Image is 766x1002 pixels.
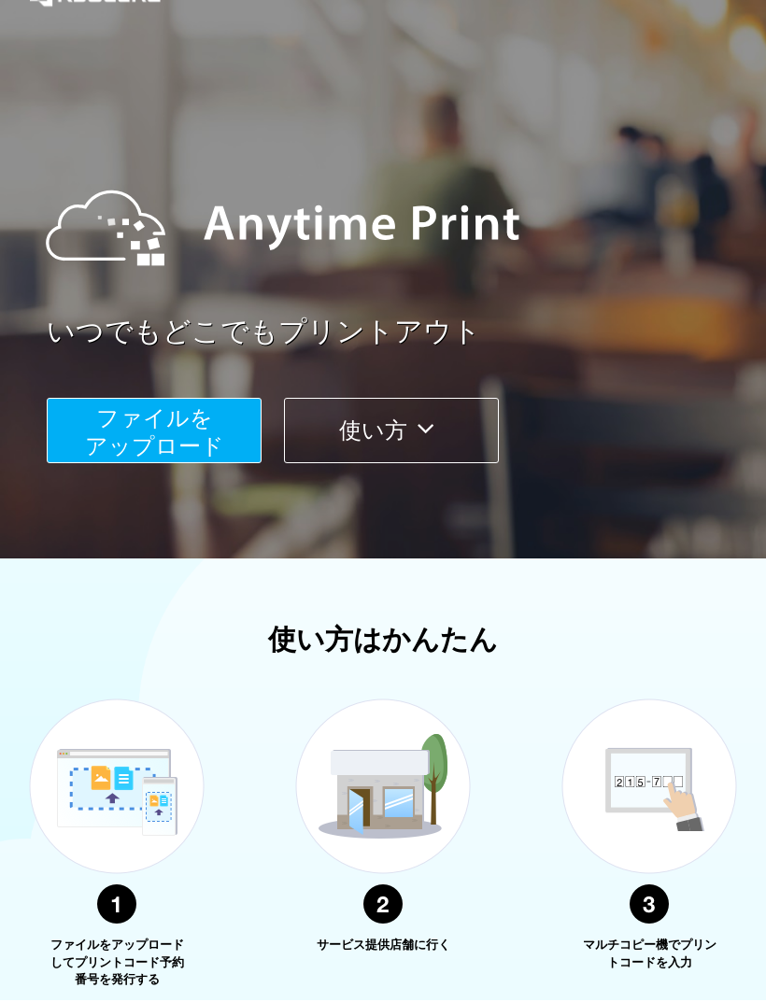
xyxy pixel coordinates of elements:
[579,937,719,971] p: マルチコピー機でプリントコードを入力
[284,398,499,463] button: 使い方
[47,937,187,989] p: ファイルをアップロードしてプリントコード予約番号を発行する
[85,405,224,459] span: ファイルを ​​アップロード
[47,312,766,352] a: いつでもどこでもプリントアウト
[47,398,262,463] button: ファイルを​​アップロード
[313,937,453,954] p: サービス提供店舗に行く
